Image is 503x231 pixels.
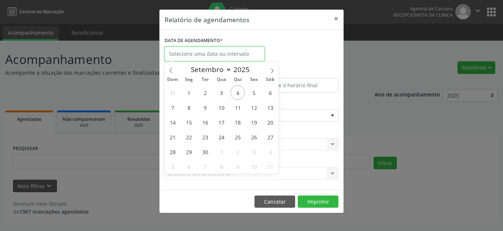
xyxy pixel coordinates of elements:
[247,100,261,115] span: Setembro 12, 2025
[165,100,180,115] span: Setembro 7, 2025
[230,130,245,144] span: Setembro 25, 2025
[198,159,212,174] span: Outubro 7, 2025
[165,115,180,129] span: Setembro 14, 2025
[213,77,230,82] span: Qua
[165,47,264,61] input: Selecione uma data ou intervalo
[254,196,295,208] button: Cancelar
[182,145,196,159] span: Setembro 29, 2025
[263,159,277,174] span: Outubro 11, 2025
[230,100,245,115] span: Setembro 11, 2025
[230,77,246,82] span: Qui
[263,100,277,115] span: Setembro 13, 2025
[247,159,261,174] span: Outubro 10, 2025
[182,130,196,144] span: Setembro 22, 2025
[214,100,229,115] span: Setembro 10, 2025
[181,77,197,82] span: Seg
[214,115,229,129] span: Setembro 17, 2025
[165,15,249,24] h5: Relatório de agendamentos
[253,78,338,93] input: Selecione o horário final
[187,64,232,75] select: Month
[165,130,180,144] span: Setembro 21, 2025
[247,145,261,159] span: Outubro 3, 2025
[182,159,196,174] span: Outubro 6, 2025
[329,10,344,28] button: Close
[198,145,212,159] span: Setembro 30, 2025
[198,85,212,100] span: Setembro 2, 2025
[198,100,212,115] span: Setembro 9, 2025
[182,100,196,115] span: Setembro 8, 2025
[214,130,229,144] span: Setembro 24, 2025
[247,85,261,100] span: Setembro 5, 2025
[247,115,261,129] span: Setembro 19, 2025
[263,130,277,144] span: Setembro 27, 2025
[182,85,196,100] span: Setembro 1, 2025
[165,35,223,47] label: DATA DE AGENDAMENTO
[263,145,277,159] span: Outubro 4, 2025
[263,115,277,129] span: Setembro 20, 2025
[246,77,262,82] span: Sex
[230,159,245,174] span: Outubro 9, 2025
[214,159,229,174] span: Outubro 8, 2025
[165,159,180,174] span: Outubro 5, 2025
[182,115,196,129] span: Setembro 15, 2025
[165,77,181,82] span: Dom
[230,115,245,129] span: Setembro 18, 2025
[298,196,338,208] button: Imprimir
[214,145,229,159] span: Outubro 1, 2025
[262,77,278,82] span: Sáb
[232,65,256,74] input: Year
[230,145,245,159] span: Outubro 2, 2025
[247,130,261,144] span: Setembro 26, 2025
[253,67,338,78] label: ATÉ
[165,85,180,100] span: Agosto 31, 2025
[214,85,229,100] span: Setembro 3, 2025
[198,130,212,144] span: Setembro 23, 2025
[263,85,277,100] span: Setembro 6, 2025
[198,115,212,129] span: Setembro 16, 2025
[230,85,245,100] span: Setembro 4, 2025
[165,145,180,159] span: Setembro 28, 2025
[197,77,213,82] span: Ter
